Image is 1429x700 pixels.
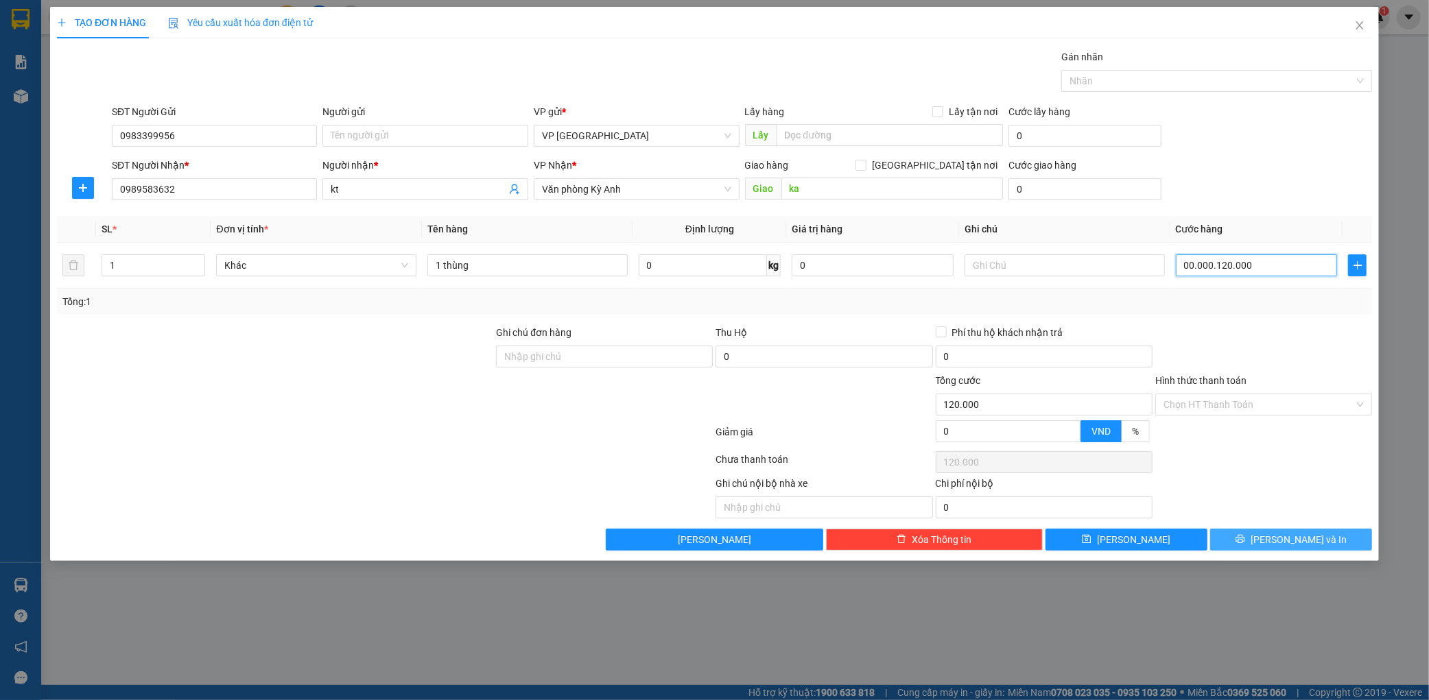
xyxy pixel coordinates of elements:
[427,254,628,276] input: VD: Bàn, Ghế
[936,476,1153,496] div: Chi phí nội bộ
[716,327,747,338] span: Thu Hộ
[7,101,160,121] li: In ngày: 10:55 11/08
[1008,178,1161,200] input: Cước giao hàng
[1341,7,1379,45] button: Close
[947,325,1069,340] span: Phí thu hộ khách nhận trả
[57,18,67,27] span: plus
[1091,426,1111,437] span: VND
[1348,254,1367,276] button: plus
[1065,421,1080,431] span: Increase Value
[959,216,1170,243] th: Ghi chú
[678,532,751,547] span: [PERSON_NAME]
[1132,426,1139,437] span: %
[534,104,740,119] div: VP gửi
[1176,224,1223,234] span: Cước hàng
[542,125,731,146] span: VP Mỹ Đình
[7,82,160,101] li: [PERSON_NAME]
[1097,532,1170,547] span: [PERSON_NAME]
[112,104,318,119] div: SĐT Người Gửi
[685,224,734,234] span: Định lượng
[781,178,1003,200] input: Dọc đường
[72,177,94,199] button: plus
[745,160,789,171] span: Giao hàng
[943,104,1003,119] span: Lấy tận nơi
[62,294,552,309] div: Tổng: 1
[1251,532,1347,547] span: [PERSON_NAME] và In
[73,182,93,193] span: plus
[912,532,971,547] span: Xóa Thông tin
[1008,106,1070,117] label: Cước lấy hàng
[1046,529,1207,551] button: save[PERSON_NAME]
[62,254,84,276] button: delete
[826,529,1043,551] button: deleteXóa Thông tin
[716,496,932,518] input: Nhập ghi chú
[322,104,528,119] div: Người gửi
[1210,529,1372,551] button: printer[PERSON_NAME] và In
[496,346,713,367] input: Ghi chú đơn hàng
[1069,422,1077,431] span: up
[897,534,906,545] span: delete
[792,254,954,276] input: 0
[1155,375,1247,386] label: Hình thức thanh toán
[1354,20,1365,31] span: close
[1061,51,1103,62] label: Gán nhãn
[1065,431,1080,442] span: Decrease Value
[193,267,202,275] span: down
[767,254,781,276] span: kg
[189,265,204,276] span: Decrease Value
[1349,260,1366,271] span: plus
[509,184,520,195] span: user-add
[792,224,842,234] span: Giá trị hàng
[745,124,777,146] span: Lấy
[189,255,204,265] span: Increase Value
[745,106,785,117] span: Lấy hàng
[1008,160,1076,171] label: Cước giao hàng
[1069,433,1077,441] span: down
[496,327,571,338] label: Ghi chú đơn hàng
[1082,534,1091,545] span: save
[1236,534,1245,545] span: printer
[542,179,731,200] span: Văn phòng Kỳ Anh
[716,476,932,496] div: Ghi chú nội bộ nhà xe
[216,224,268,234] span: Đơn vị tính
[1008,125,1161,147] input: Cước lấy hàng
[168,18,179,29] img: icon
[534,160,572,171] span: VP Nhận
[427,224,468,234] span: Tên hàng
[322,158,528,173] div: Người nhận
[112,158,318,173] div: SĐT Người Nhận
[168,17,313,28] span: Yêu cầu xuất hóa đơn điện tử
[866,158,1003,173] span: [GEOGRAPHIC_DATA] tận nơi
[224,255,408,276] span: Khác
[936,375,981,386] span: Tổng cước
[745,178,781,200] span: Giao
[606,529,823,551] button: [PERSON_NAME]
[777,124,1003,146] input: Dọc đường
[715,452,934,476] div: Chưa thanh toán
[57,17,146,28] span: TẠO ĐƠN HÀNG
[102,224,113,234] span: SL
[193,257,202,265] span: up
[965,254,1165,276] input: Ghi Chú
[715,424,934,448] div: Giảm giá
